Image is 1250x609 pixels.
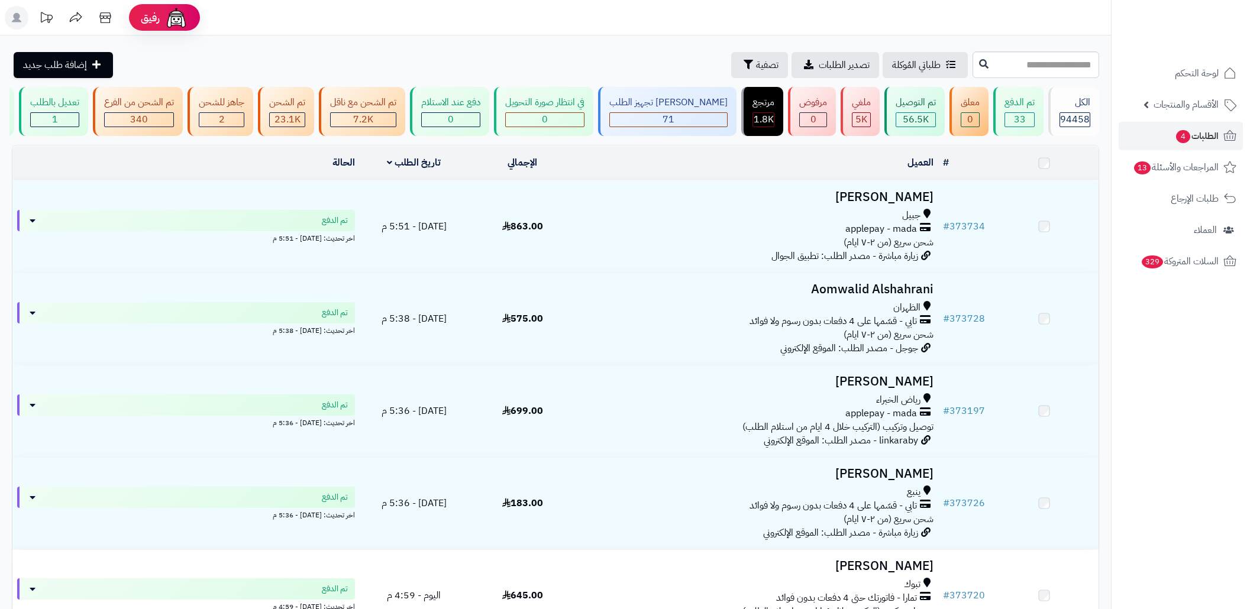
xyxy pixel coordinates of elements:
[1175,65,1219,82] span: لوحة التحكم
[943,219,949,234] span: #
[776,591,917,605] span: تمارا - فاتورتك حتى 4 دفعات بدون فوائد
[542,112,548,127] span: 0
[322,491,348,503] span: تم الدفع
[943,312,985,326] a: #373728
[448,112,454,127] span: 0
[883,52,968,78] a: طلباتي المُوكلة
[893,301,920,315] span: الظهران
[892,58,941,72] span: طلباتي المُوكلة
[1154,96,1219,113] span: الأقسام والمنتجات
[991,87,1046,136] a: تم الدفع 33
[506,113,584,127] div: 0
[199,96,244,109] div: جاهز للشحن
[943,496,949,510] span: #
[771,249,918,263] span: زيارة مباشرة - مصدر الطلب: تطبيق الجوال
[322,399,348,411] span: تم الدفع
[582,375,934,388] h3: [PERSON_NAME]
[1119,59,1243,88] a: لوحة التحكم
[269,96,305,109] div: تم الشحن
[943,404,949,418] span: #
[104,96,174,109] div: تم الشحن من الفرع
[753,113,774,127] div: 1807
[502,496,543,510] span: 183.00
[902,209,920,222] span: جبيل
[610,113,727,127] div: 71
[855,112,867,127] span: 5K
[421,96,480,109] div: دفع عند الاستلام
[14,52,113,78] a: إضافة طلب جديد
[1134,161,1151,174] span: 13
[838,87,882,136] a: ملغي 5K
[1142,255,1164,268] span: 329
[382,404,447,418] span: [DATE] - 5:36 م
[1141,253,1219,270] span: السلات المتروكة
[141,11,160,25] span: رفيق
[943,496,985,510] a: #373726
[1194,222,1217,238] span: العملاء
[1175,128,1219,144] span: الطلبات
[274,112,301,127] span: 23.1K
[505,96,584,109] div: في انتظار صورة التحويل
[17,508,355,520] div: اخر تحديث: [DATE] - 5:36 م
[316,87,408,136] a: تم الشحن مع ناقل 7.2K
[1004,96,1035,109] div: تم الدفع
[876,393,920,407] span: رياض الخبراء
[754,112,774,127] span: 1.8K
[961,113,979,127] div: 0
[756,58,779,72] span: تصفية
[904,578,920,591] span: تبوك
[882,87,947,136] a: تم التوصيل 56.5K
[1119,153,1243,182] a: المراجعات والأسئلة13
[731,52,788,78] button: تصفية
[105,113,173,127] div: 340
[961,96,980,109] div: معلق
[130,112,148,127] span: 340
[330,96,396,109] div: تم الشحن مع ناقل
[800,113,826,127] div: 0
[780,341,918,355] span: جوجل - مصدر الطلب: الموقع الإلكتروني
[17,416,355,428] div: اخر تحديث: [DATE] - 5:36 م
[819,58,870,72] span: تصدير الطلبات
[844,512,934,526] span: شحن سريع (من ٢-٧ ايام)
[1046,87,1102,136] a: الكل94458
[422,113,480,127] div: 0
[502,312,543,326] span: 575.00
[256,87,316,136] a: تم الشحن 23.1K
[23,58,87,72] span: إضافة طلب جديد
[387,588,441,602] span: اليوم - 4:59 م
[1119,247,1243,276] a: السلات المتروكة329
[382,219,447,234] span: [DATE] - 5:51 م
[763,526,918,540] span: زيارة مباشرة - مصدر الطلب: الموقع الإلكتروني
[270,113,305,127] div: 23141
[17,231,355,244] div: اخر تحديث: [DATE] - 5:51 م
[943,156,949,170] a: #
[764,433,918,448] span: linkaraby - مصدر الطلب: الموقع الإلكتروني
[408,87,492,136] a: دفع عند الاستلام 0
[1060,96,1090,109] div: الكل
[943,404,985,418] a: #373197
[1014,112,1026,127] span: 33
[1176,130,1190,143] span: 4
[896,113,935,127] div: 56502
[382,496,447,510] span: [DATE] - 5:36 م
[943,312,949,326] span: #
[852,113,870,127] div: 4957
[609,96,728,109] div: [PERSON_NAME] تجهيز الطلب
[750,499,917,513] span: تابي - قسّمها على 4 دفعات بدون رسوم ولا فوائد
[1005,113,1034,127] div: 33
[752,96,774,109] div: مرتجع
[1060,112,1090,127] span: 94458
[903,112,929,127] span: 56.5K
[91,87,185,136] a: تم الشحن من الفرع 340
[907,485,920,499] span: ينبع
[1119,216,1243,244] a: العملاء
[1171,190,1219,207] span: طلبات الإرجاع
[1133,159,1219,176] span: المراجعات والأسئلة
[582,559,934,573] h3: [PERSON_NAME]
[502,404,543,418] span: 699.00
[943,588,985,602] a: #373720
[967,112,973,127] span: 0
[582,467,934,481] h3: [PERSON_NAME]
[331,113,396,127] div: 7223
[508,156,537,170] a: الإجمالي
